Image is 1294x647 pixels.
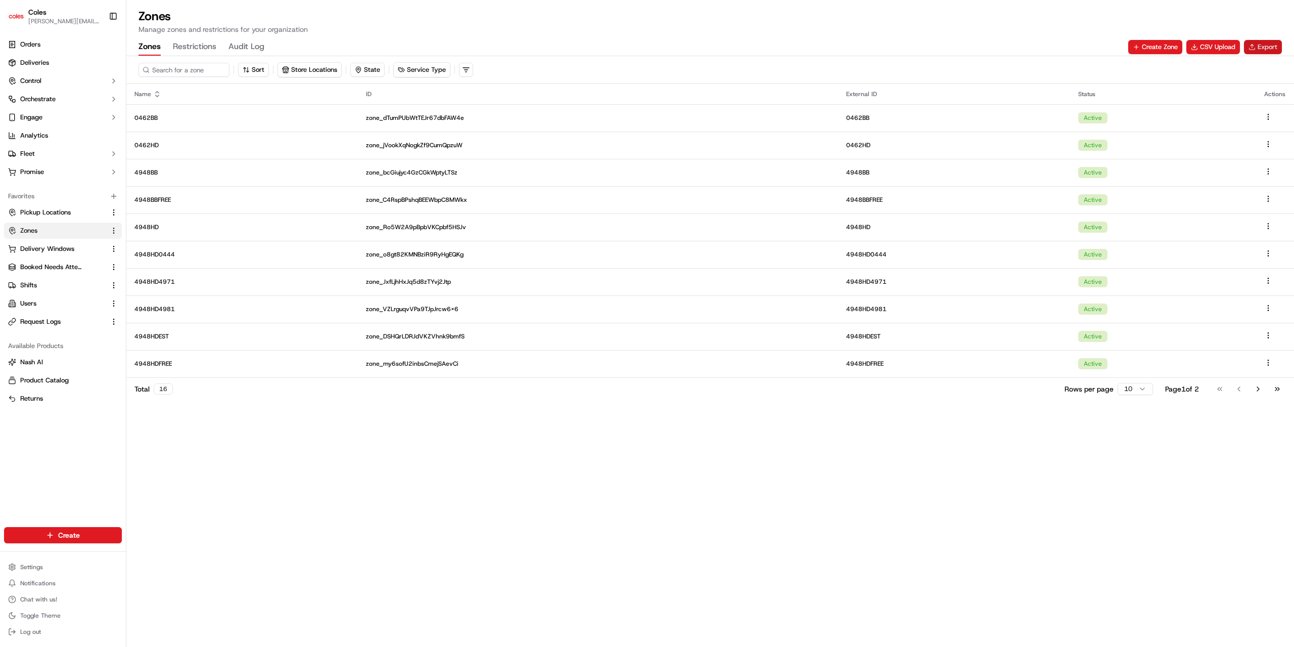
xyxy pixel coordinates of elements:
[10,40,184,56] p: Welcome 👋
[846,114,1061,122] p: 0462BB
[6,142,81,160] a: 📗Knowledge Base
[58,530,80,540] span: Create
[134,250,350,258] p: 4948HD0444
[10,10,30,30] img: Nash
[4,241,122,257] button: Delivery Windows
[4,259,122,275] button: Booked Needs Attention
[1078,249,1107,260] div: Active
[4,73,122,89] button: Control
[20,358,43,367] span: Nash AI
[278,63,341,77] button: Store Locations
[81,142,166,160] a: 💻API Documentation
[134,114,350,122] p: 0462BB
[134,332,350,340] p: 4948HDEST
[8,376,118,385] a: Product Catalog
[4,592,122,607] button: Chat with us!
[173,38,216,56] button: Restrictions
[846,332,1061,340] p: 4948HDEST
[846,360,1061,368] p: 4948HDFREE
[1078,194,1107,205] div: Active
[4,354,122,370] button: Nash AI
[8,8,24,24] img: Coles
[366,90,830,98] div: ID
[1165,384,1199,394] div: Page 1 of 2
[4,314,122,330] button: Request Logs
[134,305,350,313] p: 4948HD4981
[1186,40,1240,54] button: CSV Upload
[1128,40,1182,54] button: Create Zone
[4,146,122,162] button: Fleet
[20,394,43,403] span: Returns
[8,358,118,367] a: Nash AI
[4,372,122,389] button: Product Catalog
[134,196,350,204] p: 4948BBFREE
[4,560,122,574] button: Settings
[1078,304,1107,315] div: Active
[846,223,1061,231] p: 4948HD
[20,317,61,326] span: Request Logs
[4,127,122,144] a: Analytics
[20,299,36,308] span: Users
[138,63,229,77] input: Search for a zone
[4,188,122,204] div: Favorites
[1078,167,1107,178] div: Active
[134,90,350,98] div: Name
[394,63,450,77] button: Service Type
[1078,222,1107,233] div: Active
[4,391,122,407] button: Returns
[4,338,122,354] div: Available Products
[846,250,1061,258] p: 4948HD0444
[20,113,42,122] span: Engage
[238,63,269,77] button: Sort
[20,76,41,85] span: Control
[20,579,56,587] span: Notifications
[20,244,74,253] span: Delivery Windows
[366,196,830,204] p: zone_C4RspBPshqBEEWbpC8MWkx
[10,147,18,155] div: 📗
[1078,90,1248,98] div: Status
[28,17,101,25] button: [PERSON_NAME][EMAIL_ADDRESS][PERSON_NAME][PERSON_NAME][DOMAIN_NAME]
[138,38,161,56] button: Zones
[8,317,106,326] a: Request Logs
[366,278,830,286] p: zone_JxfLjhHxJq5d8zTYvj2Jtp
[366,141,830,149] p: zone_jVookXqNogkZf9CumQpzuW
[4,4,105,28] button: ColesColes[PERSON_NAME][EMAIL_ADDRESS][PERSON_NAME][PERSON_NAME][DOMAIN_NAME]
[20,595,57,603] span: Chat with us!
[4,55,122,71] a: Deliveries
[366,168,830,177] p: zone_bcGiujyc4GzCGkWptyLTSz
[1078,331,1107,342] div: Active
[134,223,350,231] p: 4948HD
[20,146,77,156] span: Knowledge Base
[134,383,173,395] div: Total
[20,167,44,177] span: Promise
[20,149,35,158] span: Fleet
[154,383,173,395] div: 16
[28,7,47,17] button: Coles
[20,131,48,140] span: Analytics
[8,394,118,403] a: Returns
[4,576,122,590] button: Notifications
[4,625,122,639] button: Log out
[20,281,37,290] span: Shifts
[366,223,830,231] p: zone_Ro5W2A9pBpbVKCpbf5HSJv
[20,628,41,636] span: Log out
[134,360,350,368] p: 4948HDFREE
[846,196,1061,204] p: 4948BBFREE
[172,99,184,111] button: Start new chat
[350,63,385,77] button: State
[846,168,1061,177] p: 4948BB
[4,204,122,221] button: Pickup Locations
[20,40,40,49] span: Orders
[138,24,1282,34] p: Manage zones and restrictions for your organization
[20,376,69,385] span: Product Catalog
[4,36,122,53] a: Orders
[138,8,1282,24] h1: Zones
[1065,384,1114,394] p: Rows per page
[4,109,122,125] button: Engage
[134,278,350,286] p: 4948HD4971
[10,96,28,114] img: 1736555255976-a54dd68f-1ca7-489b-9aae-adbdc363a1c4
[1078,112,1107,123] div: Active
[366,360,830,368] p: zone_my6sofU2inbsCmejSAevCi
